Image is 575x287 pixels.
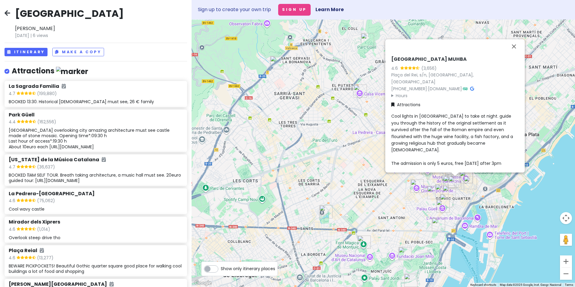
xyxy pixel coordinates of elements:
h4: Attractions [12,66,88,76]
a: Learn More [315,6,344,13]
div: Carrer peatonal de Ferran [440,183,458,201]
h6: La Sagrada Familia [9,83,66,90]
span: 4.6 [9,255,17,262]
div: Overlook steep drive tho [9,235,183,240]
h6: La Pedrera-[GEOGRAPHIC_DATA] [9,191,95,197]
div: Mirador dels Xiprers [174,146,192,164]
span: (162,556) [37,119,56,126]
div: Barcelona Museum of Contemporary Art [408,177,426,195]
span: 4.6 [9,197,17,205]
div: (3,656) [421,65,437,71]
button: Map camera controls [560,212,572,224]
i: Tripadvisor [463,86,468,91]
div: Plaça Reial [438,192,456,210]
h6: Mirador dels Xiprers [9,219,60,225]
a: Terms (opens in new tab) [565,283,573,286]
a: Attractions [391,101,420,108]
span: (36,637) [37,164,55,171]
div: Parc de l'Espanya Industrial [317,203,335,221]
i: Added to itinerary [109,282,114,286]
div: Mercado de La Boqueria [425,184,443,202]
div: Barcelona History Museum MUHBA [446,174,464,192]
div: Cathedral of Barcelona [441,173,459,191]
div: 4.6 [391,65,400,71]
div: BOOKED 13:30. Historical [DEMOGRAPHIC_DATA] must see, 26 € family [9,99,183,104]
span: Show only itinerary places [221,265,275,272]
span: 4.7 [9,90,17,98]
i: Google Maps [470,86,474,91]
i: Added to itinerary [102,157,106,162]
button: Keyboard shortcuts [470,283,496,287]
h2: [GEOGRAPHIC_DATA] [15,7,124,20]
span: Cool lights in [GEOGRAPHIC_DATA] to take at night. guide you through the history of the original ... [391,113,514,166]
button: Zoom in [560,255,572,267]
div: Sant Pau Art Nouveau Site [435,35,454,53]
img: marker [56,67,88,76]
span: 4.7 [9,164,17,171]
div: Magic Fountain of Montjuïc [355,233,373,251]
div: [GEOGRAPHIC_DATA] overlooking city amazing architecture must see castle made of stone mosaic. Ope... [9,128,183,150]
div: Park Güell [358,31,377,49]
button: Make a Copy [52,48,104,57]
span: 4.4 [9,119,17,126]
i: Added to itinerary [62,84,66,88]
div: BEWARE PICKPOCKETS! Beautiful Gothic quarter square good place for walking cool buildings a lot o... [9,263,183,274]
a: [DOMAIN_NAME] [428,85,462,91]
div: BOOKED 11AM SELF TOUR. Breath taking architecture, a music hall must see. 20euro guided tour: [UR... [9,172,183,183]
span: Map data ©2025 Google, Inst. Geogr. Nacional [500,283,561,286]
button: Drag Pegman onto the map to open Street View [560,234,572,246]
div: Bellesguard [268,54,286,72]
div: Santa Anna Church [425,164,443,182]
span: (75,062) [37,197,55,205]
span: (1,014) [37,226,50,234]
div: Basilica of Santa Maria del Mar [461,174,479,192]
button: Zoom out [560,268,572,280]
button: Itinerary [5,48,48,57]
a: [PHONE_NUMBER] [391,85,427,91]
span: (13,277) [37,255,54,262]
div: Telefèric de Montjuïc (Barcelona Cable Car) [396,245,414,263]
div: La Casa de l'Ardiaca [439,173,457,191]
button: Sign Up [278,4,311,16]
div: Güell Palace [434,197,452,215]
div: Casa Vicens Gaudí [351,82,369,100]
div: · · [391,56,519,99]
span: [PERSON_NAME] [15,25,124,32]
a: Plaça del Rei, s/n, [GEOGRAPHIC_DATA], [GEOGRAPHIC_DATA] [391,72,474,85]
i: Added to itinerary [40,248,44,253]
h6: [US_STATE] de la Música Catalana [9,157,106,163]
h6: Park Güell [9,112,35,118]
span: 4.6 [9,226,17,234]
div: Basílica de Santa Maria del Pi [433,182,451,200]
a: Open this area in Google Maps (opens a new window) [193,279,213,287]
summary: Hours [391,92,519,99]
div: Free Walking Tours Barcelona [429,215,447,233]
div: Cool wavy castle [9,206,183,212]
h6: [GEOGRAPHIC_DATA] MUHBA [391,56,519,62]
button: Close [507,39,521,54]
img: Google [193,279,213,287]
span: | [30,32,32,39]
span: (199,880) [37,90,57,98]
h6: Plaça Reial [9,248,44,254]
span: [DATE] 6 views [15,32,124,39]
